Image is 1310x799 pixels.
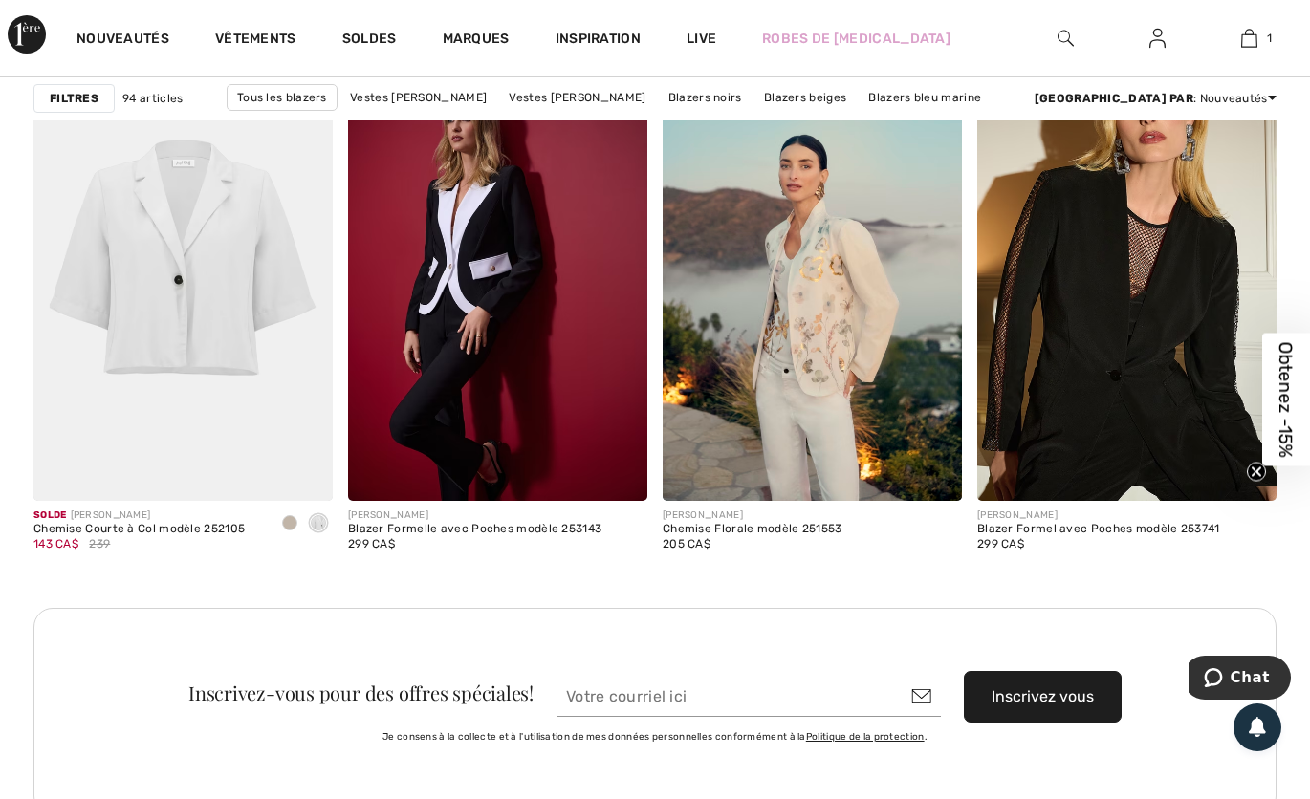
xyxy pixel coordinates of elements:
div: [PERSON_NAME] [663,508,842,523]
input: Votre courriel ici [557,677,941,717]
img: recherche [1058,27,1074,50]
a: Blazers beiges [754,85,856,110]
div: : Nouveautés [1035,90,1277,107]
a: Blazers bleu marine [859,85,991,110]
a: À motifs [648,111,715,136]
a: Vestes [PERSON_NAME] [340,85,496,110]
div: Blazer Formelle avec Poches modèle 253143 [348,523,601,536]
a: Politique de la protection [806,731,925,743]
img: 1ère Avenue [8,15,46,54]
a: Nouveautés [76,31,169,51]
img: Chemise Courte à Col modèle 252105. Dune [33,52,333,501]
span: 299 CA$ [348,537,395,551]
div: [PERSON_NAME] [977,508,1220,523]
div: Chemise Courte à Col modèle 252105 [33,523,245,536]
a: 1 [1204,27,1294,50]
span: Solde [33,509,67,521]
a: Robes de [MEDICAL_DATA] [762,29,950,49]
img: Chemise Florale modèle 251553. Blanc [663,52,962,501]
div: Inscrivez-vous pour des offres spéciales! [188,683,534,702]
a: Se connecter [1134,27,1181,51]
div: [PERSON_NAME] [33,508,245,523]
a: Vêtements [215,31,296,51]
span: 299 CA$ [977,537,1024,551]
a: Blazers noirs [659,85,752,110]
a: Blazers rouges [502,111,605,136]
img: Mon panier [1241,27,1257,50]
img: Blazer Formel avec Poches modèle 253741. Noir [977,52,1277,501]
iframe: Ouvre un widget dans lequel vous pouvez chatter avec l’un de nos agents [1189,656,1291,703]
button: Close teaser [1247,463,1266,482]
span: Obtenez -15% [1276,342,1298,458]
a: Soldes [342,31,397,51]
a: Vestes [PERSON_NAME] [499,85,655,110]
span: 205 CA$ [663,537,710,551]
span: 143 CA$ [33,537,78,551]
img: Mes infos [1149,27,1166,50]
span: Inspiration [556,31,641,51]
img: Blazer Formelle avec Poches modèle 253143. Noir/Blanc Cassé [348,52,647,501]
span: 239 [89,535,110,552]
div: Obtenez -15%Close teaser [1262,334,1310,466]
div: [PERSON_NAME] [348,508,601,523]
label: Je consens à la collecte et à l'utilisation de mes données personnelles conformément à la . [382,730,928,745]
span: 94 articles [122,90,183,107]
strong: [GEOGRAPHIC_DATA] par [1035,92,1193,105]
div: Vanilla 30 [304,508,333,540]
strong: Filtres [50,90,98,107]
a: Marques [443,31,510,51]
a: Tous les blazers [227,84,338,111]
span: 1 [1267,30,1272,47]
button: Inscrivez vous [964,671,1122,723]
a: Live [687,29,716,49]
div: Blazer Formel avec Poches modèle 253741 [977,523,1220,536]
div: Chemise Florale modèle 251553 [663,523,842,536]
div: Dune [275,508,304,540]
a: Uni [608,111,645,136]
